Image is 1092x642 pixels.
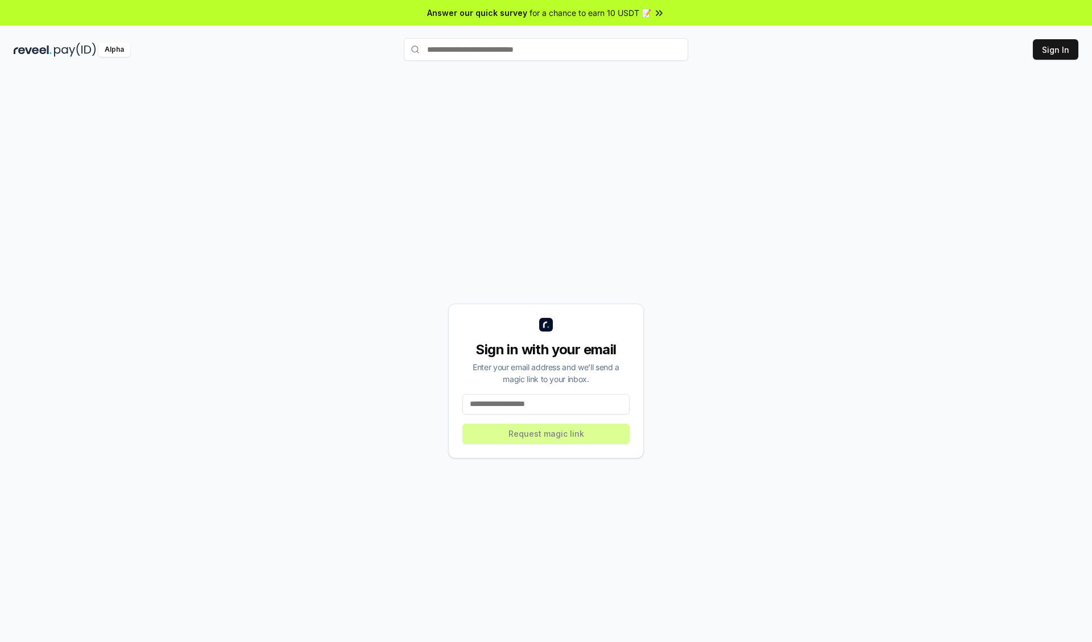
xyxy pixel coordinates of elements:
div: Sign in with your email [462,341,630,359]
button: Sign In [1033,39,1078,60]
div: Enter your email address and we’ll send a magic link to your inbox. [462,361,630,385]
img: reveel_dark [14,43,52,57]
img: pay_id [54,43,96,57]
img: logo_small [539,318,553,332]
span: for a chance to earn 10 USDT 📝 [530,7,651,19]
div: Alpha [98,43,130,57]
span: Answer our quick survey [427,7,527,19]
